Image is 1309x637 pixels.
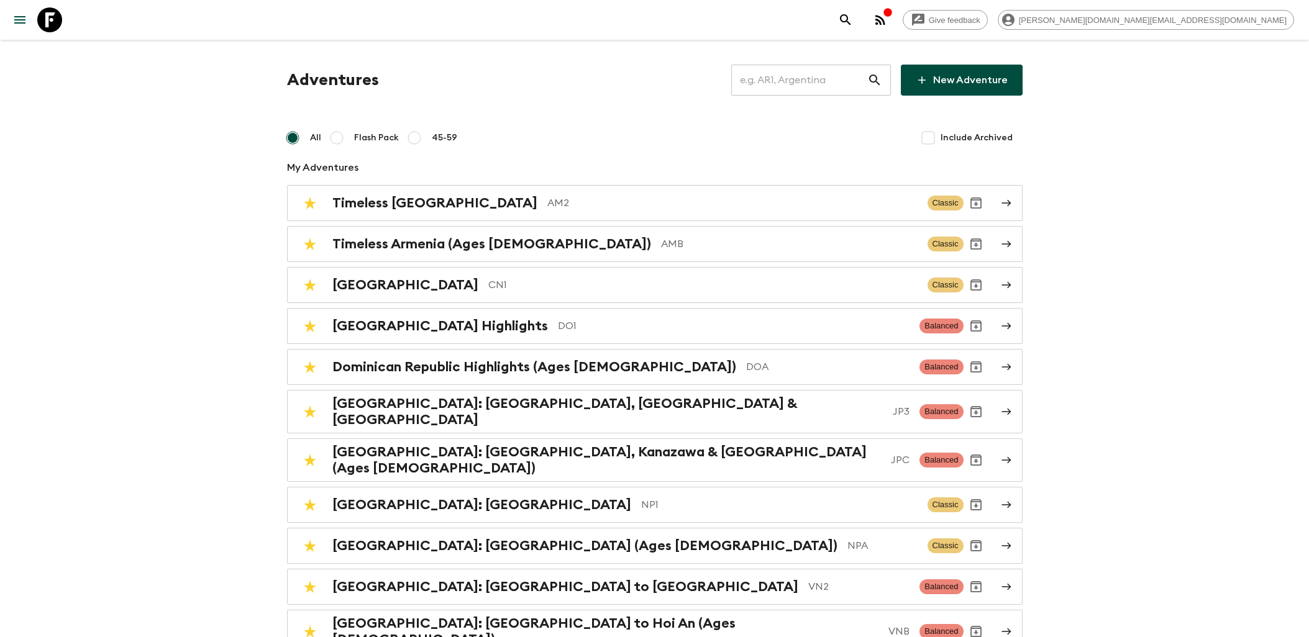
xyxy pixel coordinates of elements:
[287,160,1023,175] p: My Adventures
[332,277,478,293] h2: [GEOGRAPHIC_DATA]
[964,273,988,297] button: Archive
[287,390,1023,433] a: [GEOGRAPHIC_DATA]: [GEOGRAPHIC_DATA], [GEOGRAPHIC_DATA] & [GEOGRAPHIC_DATA]JP3BalancedArchive
[7,7,32,32] button: menu
[287,349,1023,385] a: Dominican Republic Highlights (Ages [DEMOGRAPHIC_DATA])DOABalancedArchive
[903,10,988,30] a: Give feedback
[332,444,882,476] h2: [GEOGRAPHIC_DATA]: [GEOGRAPHIC_DATA], Kanazawa & [GEOGRAPHIC_DATA] (Ages [DEMOGRAPHIC_DATA])
[287,185,1023,221] a: Timeless [GEOGRAPHIC_DATA]AM2ClassicArchive
[928,196,964,210] span: Classic
[928,497,964,512] span: Classic
[332,579,798,595] h2: [GEOGRAPHIC_DATA]: [GEOGRAPHIC_DATA] to [GEOGRAPHIC_DATA]
[287,438,1023,482] a: [GEOGRAPHIC_DATA]: [GEOGRAPHIC_DATA], Kanazawa & [GEOGRAPHIC_DATA] (Ages [DEMOGRAPHIC_DATA])JPCBa...
[998,10,1294,30] div: [PERSON_NAME][DOMAIN_NAME][EMAIL_ADDRESS][DOMAIN_NAME]
[964,492,988,517] button: Archive
[901,65,1023,96] a: New Adventure
[808,579,910,594] p: VN2
[919,359,963,374] span: Balanced
[941,132,1013,144] span: Include Archived
[287,528,1023,564] a: [GEOGRAPHIC_DATA]: [GEOGRAPHIC_DATA] (Ages [DEMOGRAPHIC_DATA])NPAClassicArchive
[287,267,1023,303] a: [GEOGRAPHIC_DATA]CN1ClassicArchive
[833,7,858,32] button: search adventures
[893,404,910,419] p: JP3
[287,226,1023,262] a: Timeless Armenia (Ages [DEMOGRAPHIC_DATA])AMBClassicArchive
[964,232,988,256] button: Archive
[332,497,631,513] h2: [GEOGRAPHIC_DATA]: [GEOGRAPHIC_DATA]
[432,132,457,144] span: 45-59
[964,533,988,558] button: Archive
[287,68,379,93] h1: Adventures
[310,132,321,144] span: All
[332,195,537,211] h2: Timeless [GEOGRAPHIC_DATA]
[287,569,1023,605] a: [GEOGRAPHIC_DATA]: [GEOGRAPHIC_DATA] to [GEOGRAPHIC_DATA]VN2BalancedArchive
[332,236,651,252] h2: Timeless Armenia (Ages [DEMOGRAPHIC_DATA])
[731,63,867,97] input: e.g. AR1, Argentina
[558,318,910,333] p: DO1
[891,453,910,468] p: JPC
[332,359,736,375] h2: Dominican Republic Highlights (Ages [DEMOGRAPHIC_DATA])
[964,399,988,424] button: Archive
[922,16,987,25] span: Give feedback
[964,314,988,338] button: Archive
[928,278,964,292] span: Classic
[332,538,837,554] h2: [GEOGRAPHIC_DATA]: [GEOGRAPHIC_DATA] (Ages [DEMOGRAPHIC_DATA])
[964,355,988,379] button: Archive
[661,237,918,251] p: AMB
[641,497,918,512] p: NP1
[928,538,964,553] span: Classic
[287,487,1023,523] a: [GEOGRAPHIC_DATA]: [GEOGRAPHIC_DATA]NP1ClassicArchive
[919,579,963,594] span: Balanced
[964,191,988,215] button: Archive
[332,318,548,334] h2: [GEOGRAPHIC_DATA] Highlights
[332,395,883,428] h2: [GEOGRAPHIC_DATA]: [GEOGRAPHIC_DATA], [GEOGRAPHIC_DATA] & [GEOGRAPHIC_DATA]
[847,538,918,553] p: NPA
[547,196,918,210] p: AM2
[964,448,988,472] button: Archive
[488,278,918,292] p: CN1
[287,308,1023,344] a: [GEOGRAPHIC_DATA] HighlightsDO1BalancedArchive
[1012,16,1293,25] span: [PERSON_NAME][DOMAIN_NAME][EMAIL_ADDRESS][DOMAIN_NAME]
[354,132,399,144] span: Flash Pack
[919,404,963,419] span: Balanced
[964,574,988,599] button: Archive
[919,318,963,333] span: Balanced
[919,453,963,468] span: Balanced
[928,237,964,251] span: Classic
[746,359,910,374] p: DOA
